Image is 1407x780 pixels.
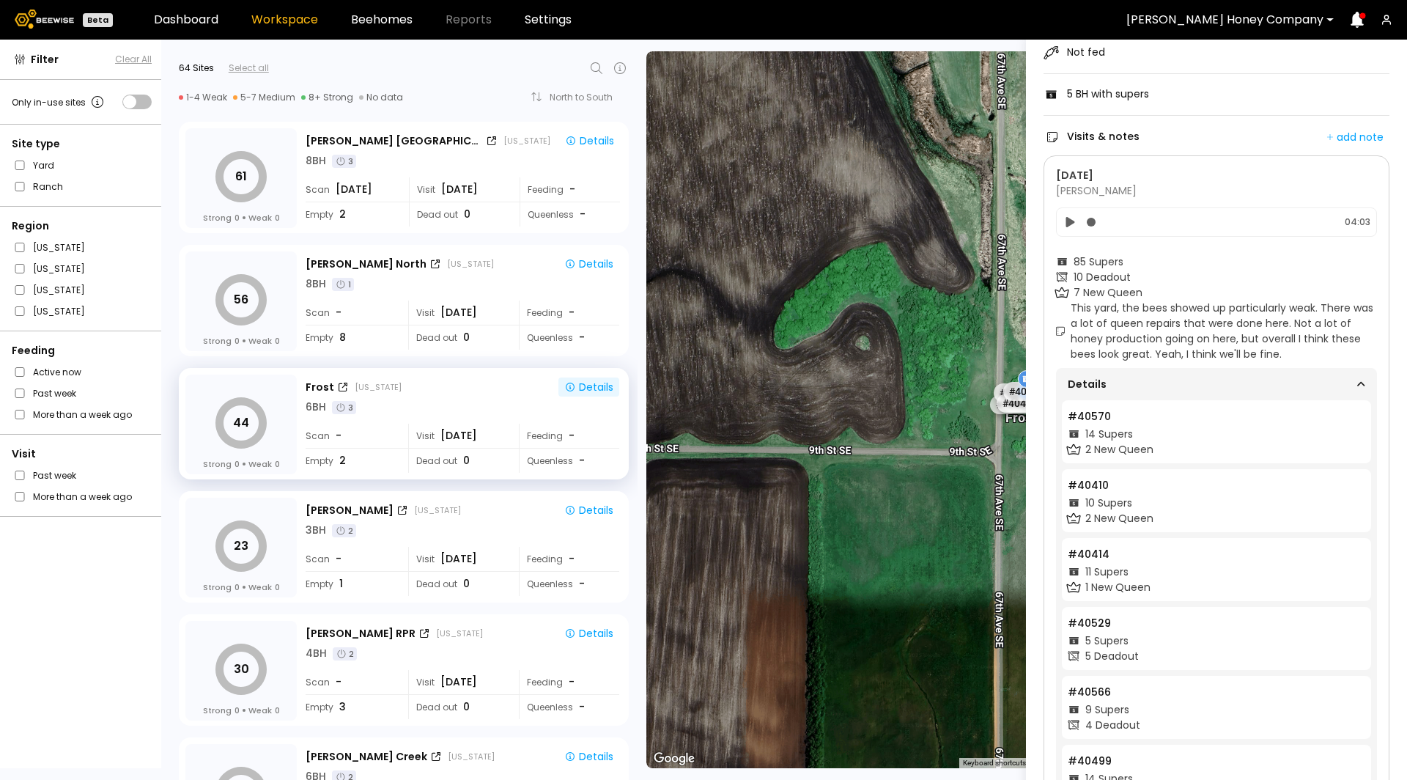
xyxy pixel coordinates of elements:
[408,424,509,448] div: Visit
[1085,649,1139,664] span: 5 Deadout
[235,168,247,185] tspan: 61
[306,646,327,661] div: 4 BH
[1068,374,1365,394] div: Details
[339,699,346,715] span: 3
[520,177,620,202] div: Feeding
[650,749,698,768] img: Google
[332,278,354,291] div: 1
[333,647,357,661] div: 2
[33,261,85,276] label: [US_STATE]
[306,749,427,765] div: [PERSON_NAME] Creek
[15,10,74,29] img: Beewise logo
[1326,130,1384,144] div: add note
[409,177,509,202] div: Visit
[306,257,426,272] div: [PERSON_NAME] North
[408,695,509,719] div: Dead out
[408,572,509,596] div: Dead out
[519,424,619,448] div: Feeding
[503,135,550,147] div: [US_STATE]
[306,380,334,395] div: Frost
[997,394,1044,413] div: # 40410
[12,446,152,462] div: Visit
[12,343,152,358] div: Feeding
[1085,564,1129,580] span: 11 Supers
[33,282,85,298] label: [US_STATE]
[332,401,356,414] div: 3
[1085,442,1153,457] span: 2 New Queen
[1085,633,1129,649] span: 5 Supers
[579,453,585,468] span: -
[306,503,394,518] div: [PERSON_NAME]
[650,749,698,768] a: Open this area in Google Maps (opens a new window)
[1056,168,1377,199] div: [PERSON_NAME]
[359,92,403,103] div: No data
[203,212,280,224] div: Strong Weak
[1074,254,1123,270] span: 85 Supers
[448,751,495,762] div: [US_STATE]
[234,458,240,470] span: 0
[990,395,1037,414] div: # 40570
[203,704,280,716] div: Strong Weak
[306,301,398,325] div: Scan
[33,240,85,255] label: [US_STATE]
[234,291,248,308] tspan: 56
[332,155,356,168] div: 3
[115,53,152,66] span: Clear All
[579,576,585,592] span: -
[463,453,470,468] span: 0
[519,695,619,719] div: Queenless
[33,303,85,319] label: [US_STATE]
[550,93,623,102] div: North to South
[12,136,152,152] div: Site type
[306,177,398,202] div: Scan
[564,504,613,517] div: Details
[408,547,509,571] div: Visit
[33,364,81,380] label: Active now
[580,207,586,222] span: -
[558,747,619,766] button: Details
[440,551,477,567] span: [DATE]
[306,626,416,641] div: [PERSON_NAME] RPR
[336,305,341,320] span: -
[306,523,326,538] div: 3 BH
[306,153,326,169] div: 8 BH
[463,330,470,345] span: 0
[464,207,470,222] span: 0
[519,572,619,596] div: Queenless
[436,628,483,639] div: [US_STATE]
[339,453,346,468] span: 2
[1071,301,1377,362] span: This yard, the bees showed up particularly weak. There was a lot of queen repairs that were done ...
[12,93,106,111] div: Only in-use sites
[251,14,318,26] a: Workspace
[408,449,509,473] div: Dead out
[33,489,132,504] label: More than a week ago
[275,335,280,347] span: 0
[33,468,76,483] label: Past week
[559,131,620,150] button: Details
[1044,128,1140,146] div: Visits & notes
[33,179,63,194] label: Ranch
[234,661,249,677] tspan: 30
[408,670,509,694] div: Visit
[569,551,576,567] div: -
[332,524,356,537] div: 2
[1085,427,1133,442] span: 14 Supers
[306,400,326,415] div: 6 BH
[519,449,619,473] div: Queenless
[306,449,398,473] div: Empty
[441,182,478,197] span: [DATE]
[306,424,398,448] div: Scan
[306,547,398,571] div: Scan
[440,674,477,690] span: [DATE]
[520,202,620,227] div: Queenless
[179,92,227,103] div: 1-4 Weak
[446,14,492,26] span: Reports
[463,699,470,715] span: 0
[336,428,341,444] span: -
[31,52,59,67] span: Filter
[339,576,343,592] span: 1
[1067,45,1105,60] div: Not fed
[83,13,113,27] div: Beta
[179,62,214,75] div: 64 Sites
[565,134,614,147] div: Details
